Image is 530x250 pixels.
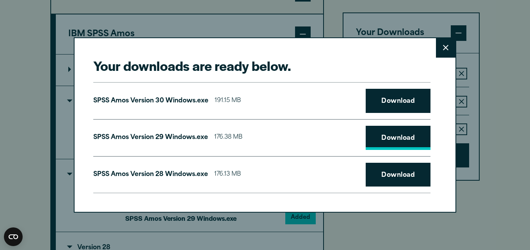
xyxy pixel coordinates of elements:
[4,227,23,246] button: Open CMP widget
[214,132,242,143] span: 176.38 MB
[215,95,241,107] span: 191.15 MB
[366,163,430,187] a: Download
[93,132,208,143] p: SPSS Amos Version 29 Windows.exe
[93,95,208,107] p: SPSS Amos Version 30 Windows.exe
[93,169,208,180] p: SPSS Amos Version 28 Windows.exe
[366,89,430,113] a: Download
[366,126,430,150] a: Download
[93,57,430,74] h2: Your downloads are ready below.
[214,169,241,180] span: 176.13 MB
